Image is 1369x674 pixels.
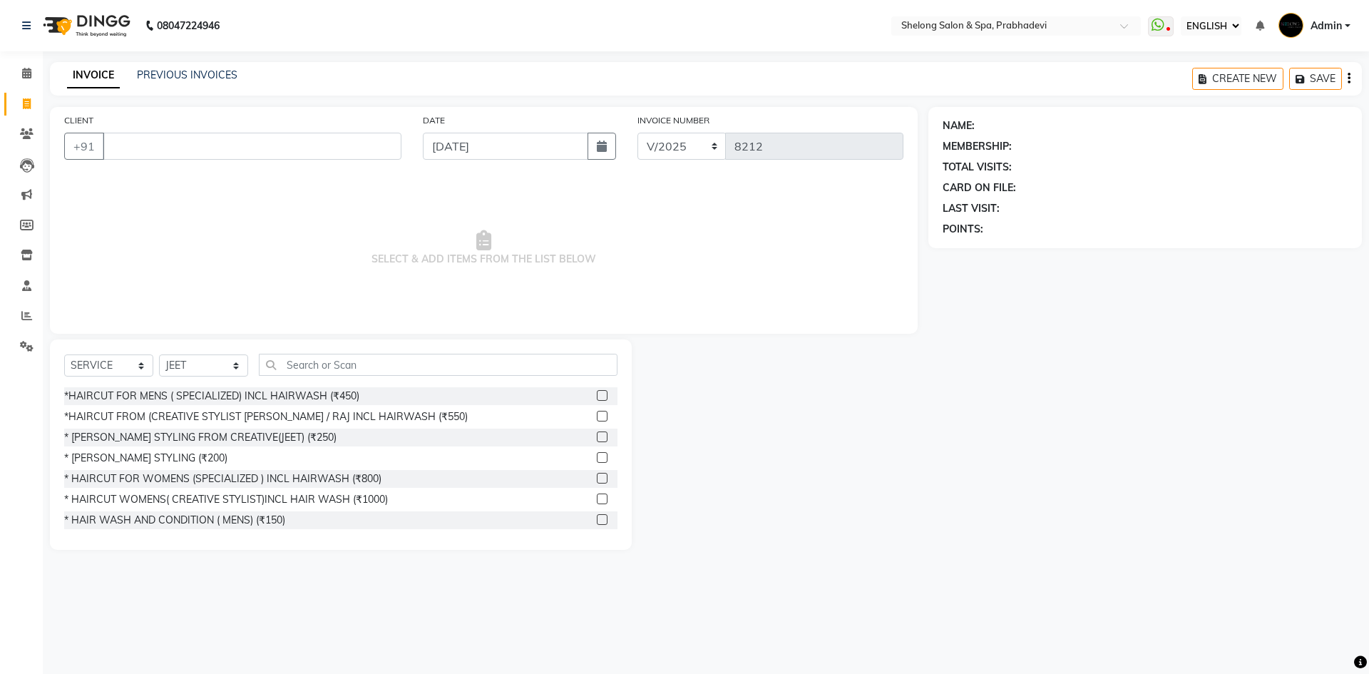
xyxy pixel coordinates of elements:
[137,68,237,81] a: PREVIOUS INVOICES
[64,430,337,445] div: * [PERSON_NAME] STYLING FROM CREATIVE(JEET) (₹250)
[943,201,1000,216] div: LAST VISIT:
[64,409,468,424] div: *HAIRCUT FROM (CREATIVE STYLIST [PERSON_NAME] / RAJ INCL HAIRWASH (₹550)
[943,118,975,133] div: NAME:
[64,451,227,466] div: * [PERSON_NAME] STYLING (₹200)
[943,180,1016,195] div: CARD ON FILE:
[64,471,381,486] div: * HAIRCUT FOR WOMENS (SPECIALIZED ) INCL HAIRWASH (₹800)
[637,114,709,127] label: INVOICE NUMBER
[64,492,388,507] div: * HAIRCUT WOMENS( CREATIVE STYLIST)INCL HAIR WASH (₹1000)
[157,6,220,46] b: 08047224946
[1192,68,1283,90] button: CREATE NEW
[259,354,617,376] input: Search or Scan
[423,114,445,127] label: DATE
[943,139,1012,154] div: MEMBERSHIP:
[64,177,903,320] span: SELECT & ADD ITEMS FROM THE LIST BELOW
[36,6,134,46] img: logo
[64,114,93,127] label: CLIENT
[67,63,120,88] a: INVOICE
[1311,19,1342,34] span: Admin
[943,222,983,237] div: POINTS:
[64,513,285,528] div: * HAIR WASH AND CONDITION ( MENS) (₹150)
[1278,13,1303,38] img: Admin
[64,133,104,160] button: +91
[64,389,359,404] div: *HAIRCUT FOR MENS ( SPECIALIZED) INCL HAIRWASH (₹450)
[1289,68,1342,90] button: SAVE
[103,133,401,160] input: SEARCH BY NAME/MOBILE/EMAIL/CODE
[943,160,1012,175] div: TOTAL VISITS:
